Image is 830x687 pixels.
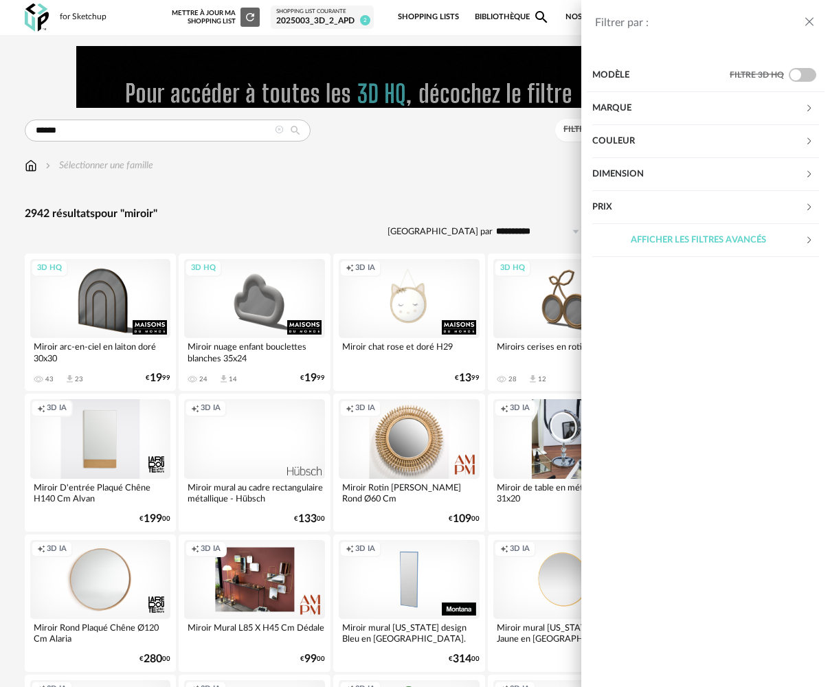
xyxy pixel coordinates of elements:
div: Afficher les filtres avancés [592,224,819,257]
div: Filtrer par : [595,16,803,30]
div: Marque [592,92,819,125]
div: Marque [592,92,805,125]
button: close drawer [803,14,816,32]
div: Dimension [592,158,805,191]
span: Filtre 3D HQ [730,71,784,79]
div: Couleur [592,125,805,158]
div: Prix [592,191,805,224]
div: Prix [592,191,819,224]
div: Couleur [592,125,819,158]
div: Modèle [592,59,730,92]
div: Dimension [592,158,819,191]
div: Afficher les filtres avancés [592,224,805,257]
